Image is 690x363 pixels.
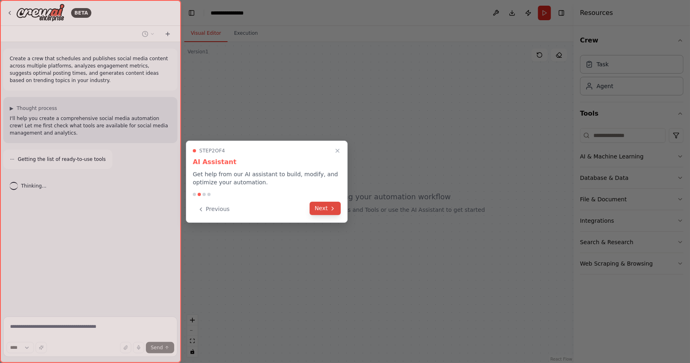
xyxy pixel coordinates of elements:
[310,202,341,215] button: Next
[193,170,341,186] p: Get help from our AI assistant to build, modify, and optimize your automation.
[193,157,341,167] h3: AI Assistant
[193,203,234,216] button: Previous
[186,7,197,19] button: Hide left sidebar
[333,146,342,156] button: Close walkthrough
[199,148,225,154] span: Step 2 of 4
